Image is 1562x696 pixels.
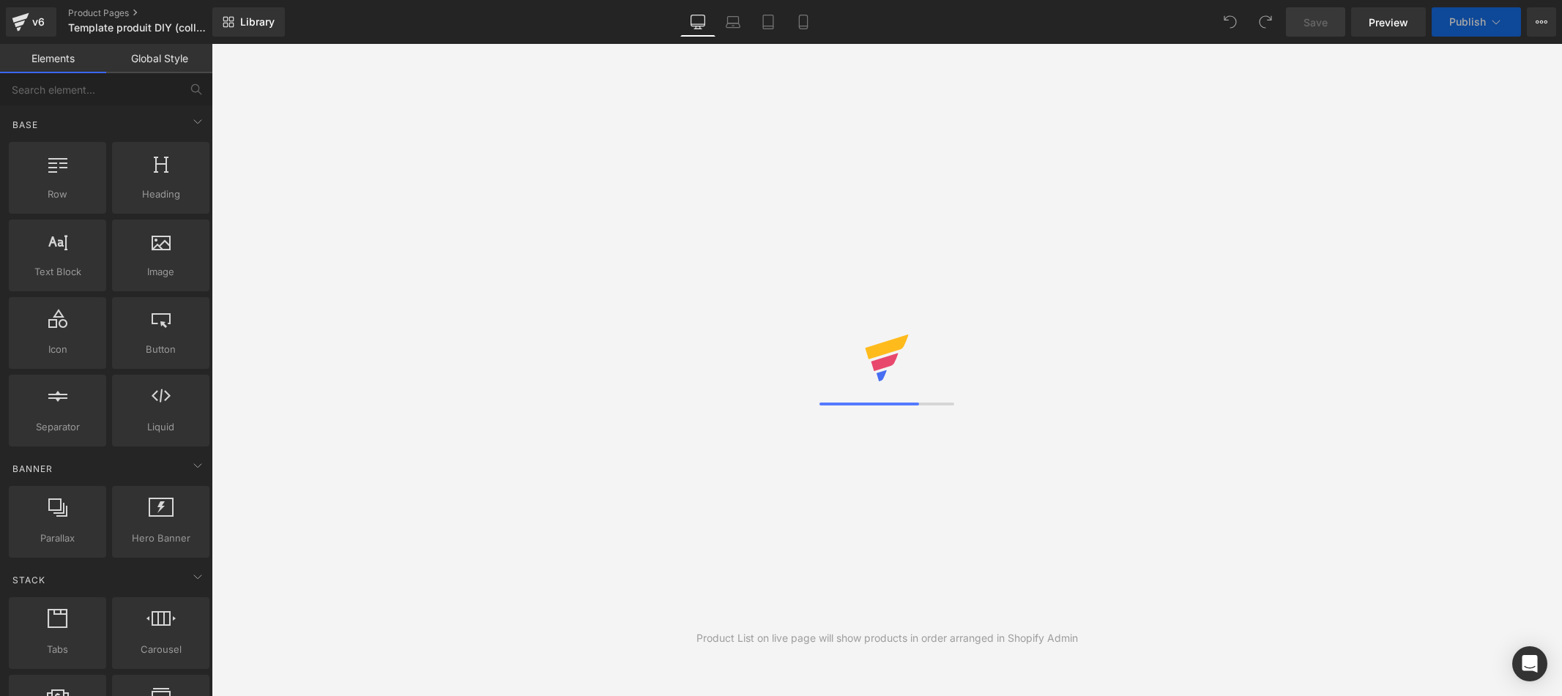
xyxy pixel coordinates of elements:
[68,22,209,34] span: Template produit DIY (collection à monter)
[11,118,40,132] span: Base
[68,7,237,19] a: Product Pages
[13,187,102,202] span: Row
[1527,7,1556,37] button: More
[1512,646,1547,681] div: Open Intercom Messenger
[1216,7,1245,37] button: Undo
[11,573,47,587] span: Stack
[116,342,205,357] span: Button
[13,642,102,657] span: Tabs
[106,44,212,73] a: Global Style
[1432,7,1521,37] button: Publish
[786,7,821,37] a: Mobile
[751,7,786,37] a: Tablet
[696,630,1078,646] div: Product List on live page will show products in order arranged in Shopify Admin
[13,531,102,546] span: Parallax
[116,642,205,657] span: Carousel
[1449,16,1486,28] span: Publish
[6,7,56,37] a: v6
[116,264,205,280] span: Image
[11,462,54,476] span: Banner
[13,264,102,280] span: Text Block
[715,7,751,37] a: Laptop
[29,12,48,31] div: v6
[116,531,205,546] span: Hero Banner
[116,187,205,202] span: Heading
[116,419,205,435] span: Liquid
[680,7,715,37] a: Desktop
[212,7,285,37] a: New Library
[240,15,275,29] span: Library
[13,342,102,357] span: Icon
[13,419,102,435] span: Separator
[1303,15,1328,30] span: Save
[1369,15,1408,30] span: Preview
[1251,7,1280,37] button: Redo
[1351,7,1426,37] a: Preview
